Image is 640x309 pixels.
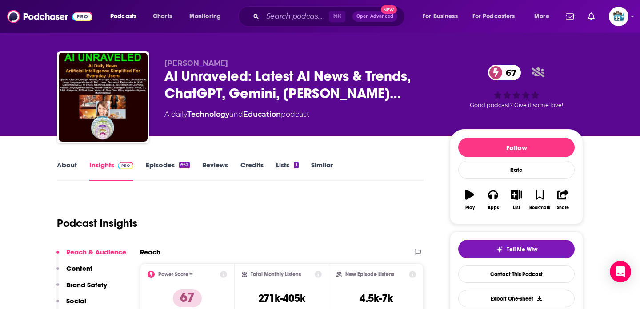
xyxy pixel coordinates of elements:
[89,161,133,181] a: InsightsPodchaser Pro
[263,9,329,24] input: Search podcasts, credits, & more...
[247,6,413,27] div: Search podcasts, credits, & more...
[497,65,521,80] span: 67
[66,297,86,305] p: Social
[450,59,583,114] div: 67Good podcast? Give it some love!
[7,8,92,25] img: Podchaser - Follow, Share and Rate Podcasts
[59,53,148,142] img: AI Unraveled: Latest AI News & Trends, ChatGPT, Gemini, DeepSeek, Gen AI, LLMs, Agents, Ethics, Bias
[229,110,243,119] span: and
[488,205,499,210] div: Apps
[258,292,305,305] h3: 271k-405k
[311,161,333,181] a: Similar
[56,281,107,297] button: Brand Safety
[481,184,504,216] button: Apps
[66,281,107,289] p: Brand Safety
[458,290,575,307] button: Export One-Sheet
[243,110,281,119] a: Education
[240,161,264,181] a: Credits
[329,11,345,22] span: ⌘ K
[528,9,560,24] button: open menu
[584,9,598,24] a: Show notifications dropdown
[609,7,628,26] img: User Profile
[56,248,126,264] button: Reach & Audience
[609,7,628,26] span: Logged in as bulleit_whale_pod
[513,205,520,210] div: List
[529,205,550,210] div: Bookmark
[183,9,232,24] button: open menu
[496,246,503,253] img: tell me why sparkle
[147,9,177,24] a: Charts
[458,184,481,216] button: Play
[153,10,172,23] span: Charts
[458,138,575,157] button: Follow
[140,248,160,256] h2: Reach
[609,7,628,26] button: Show profile menu
[187,110,229,119] a: Technology
[118,162,133,169] img: Podchaser Pro
[173,289,202,307] p: 67
[158,271,193,277] h2: Power Score™
[345,271,394,277] h2: New Episode Listens
[356,14,393,19] span: Open Advanced
[458,265,575,283] a: Contact This Podcast
[276,161,298,181] a: Lists1
[57,217,137,230] h1: Podcast Insights
[164,59,228,67] span: [PERSON_NAME]
[110,10,136,23] span: Podcasts
[465,205,475,210] div: Play
[189,10,221,23] span: Monitoring
[66,264,92,273] p: Content
[416,9,469,24] button: open menu
[251,271,301,277] h2: Total Monthly Listens
[472,10,515,23] span: For Podcasters
[56,264,92,281] button: Content
[552,184,575,216] button: Share
[360,292,393,305] h3: 4.5k-7k
[104,9,148,24] button: open menu
[458,161,575,179] div: Rate
[146,161,190,181] a: Episodes652
[381,5,397,14] span: New
[57,161,77,181] a: About
[507,246,537,253] span: Tell Me Why
[202,161,228,181] a: Reviews
[610,261,631,282] div: Open Intercom Messenger
[562,9,577,24] a: Show notifications dropdown
[66,248,126,256] p: Reach & Audience
[557,205,569,210] div: Share
[467,9,528,24] button: open menu
[352,11,397,22] button: Open AdvancedNew
[423,10,458,23] span: For Business
[470,102,563,108] span: Good podcast? Give it some love!
[164,109,309,120] div: A daily podcast
[458,240,575,258] button: tell me why sparkleTell Me Why
[534,10,549,23] span: More
[488,65,521,80] a: 67
[294,162,298,168] div: 1
[179,162,190,168] div: 652
[505,184,528,216] button: List
[528,184,551,216] button: Bookmark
